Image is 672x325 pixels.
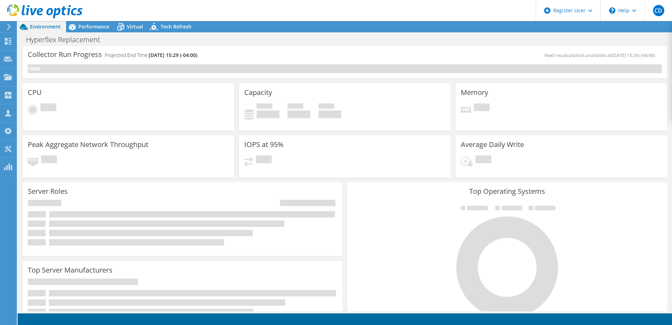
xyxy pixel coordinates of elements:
[28,89,42,96] h3: CPU
[609,7,615,14] svg: \n
[127,23,143,30] span: Virtual
[287,110,310,118] h4: 0 GiB
[318,110,341,118] h4: 0 GiB
[30,23,61,30] span: Environment
[41,155,57,165] span: Pending
[257,103,272,110] span: Used
[257,110,279,118] h4: 0 GiB
[544,52,658,58] span: Next recalculation available at
[318,103,334,110] span: Total
[28,141,148,148] h3: Peak Aggregate Network Throughput
[287,103,303,110] span: Free
[244,141,284,148] h3: IOPS at 95%
[653,5,664,16] span: CD
[244,89,272,96] h3: Capacity
[612,52,655,58] span: [DATE] 15:29 (-04:00)
[161,23,192,30] span: Tech Refresh
[105,51,197,59] h4: Projected End Time:
[256,155,272,165] span: Pending
[23,36,111,44] h1: Hyperflex Replacement
[78,23,109,30] span: Performance
[461,141,524,148] h3: Average Daily Write
[28,266,112,274] h3: Top Server Manufacturers
[353,187,662,195] h3: Top Operating Systems
[28,187,68,195] h3: Server Roles
[40,103,56,113] span: Pending
[149,52,197,58] span: [DATE] 15:29 (-04:00)
[461,89,488,96] h3: Memory
[474,103,490,113] span: Pending
[476,155,491,165] span: Pending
